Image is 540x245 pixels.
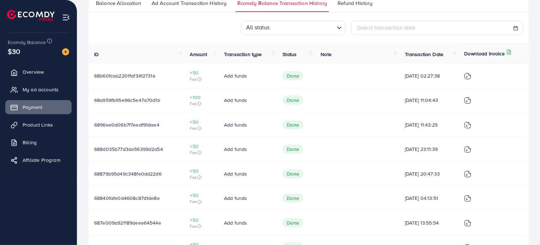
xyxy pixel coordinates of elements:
span: Fee [190,223,213,229]
span: +50 [190,118,213,125]
span: Payment [23,104,42,111]
span: +50 [190,167,213,174]
img: image [62,48,69,55]
img: ic-download-invoice.1f3c1b55.svg [464,122,471,129]
a: My ad accounts [5,82,72,97]
img: logo [7,10,55,21]
span: 68879b95d49c348fe0dd22d6 [94,170,162,177]
span: Fee [190,174,213,180]
span: Amount [190,51,207,58]
span: 68b60fcaa2201faf34f2731e [94,72,156,79]
span: 6896ee0d06b7f7eedf91dae4 [94,121,159,128]
span: Fee [190,125,213,131]
span: ID [94,51,99,58]
span: Fee [190,199,213,204]
a: Billing [5,135,72,149]
span: Add funds [224,146,247,153]
span: [DATE] 13:55:54 [405,219,453,226]
span: Done [283,96,303,105]
div: Search for option [241,21,345,35]
span: Done [283,71,303,80]
span: Select transaction date [357,24,416,31]
a: Affiliate Program [5,153,72,167]
img: ic-download-invoice.1f3c1b55.svg [464,97,471,104]
img: ic-download-invoice.1f3c1b55.svg [464,146,471,153]
img: ic-download-invoice.1f3c1b55.svg [464,220,471,227]
span: Affiliate Program [23,157,60,164]
span: Add funds [224,72,247,79]
span: [DATE] 20:47:33 [405,170,453,177]
span: Ecomdy Balance [8,39,46,46]
span: All status [245,22,271,33]
span: +50 [190,216,213,223]
span: Add funds [224,170,247,177]
img: ic-download-invoice.1f3c1b55.svg [464,171,471,178]
span: [DATE] 11:43:25 [405,121,453,128]
span: Transaction Date [405,51,444,58]
span: Billing [23,139,37,146]
span: Product Links [23,121,53,128]
a: Product Links [5,118,72,132]
span: My ad accounts [23,86,59,93]
span: [DATE] 23:11:39 [405,146,453,153]
span: Overview [23,68,44,75]
span: Status [283,51,297,58]
span: Done [283,169,303,178]
input: Search for option [272,22,334,33]
span: 68a959fb95e96c5e47a70d1b [94,97,160,104]
span: Add funds [224,121,247,128]
iframe: Chat [510,213,535,240]
span: [DATE] 02:27:38 [405,72,453,79]
span: Fee [190,101,213,106]
p: Download Invoice [464,49,505,58]
a: Overview [5,65,72,79]
span: [DATE] 11:04:43 [405,97,453,104]
span: [DATE] 04:13:51 [405,195,453,202]
span: Add funds [224,219,247,226]
span: Done [283,145,303,154]
img: ic-download-invoice.1f3c1b55.svg [464,73,471,80]
span: $30 [8,46,20,56]
span: 688d035b77d3ae56399d2a54 [94,146,163,153]
img: menu [62,13,70,22]
span: Done [283,194,303,203]
span: +50 [190,192,213,199]
span: +50 [190,69,213,76]
span: Fee [190,150,213,155]
span: Add funds [224,97,247,104]
span: Done [283,120,303,129]
a: Payment [5,100,72,114]
span: +100 [190,94,213,101]
img: ic-download-invoice.1f3c1b55.svg [464,195,471,202]
span: Fee [190,76,213,82]
span: Done [283,218,303,227]
span: Add funds [224,195,247,202]
span: Note [321,51,332,58]
span: Transaction type [224,51,262,58]
span: 687e009a92f189aeee64544e [94,219,161,226]
span: 68840fafe0d4608c87d1de8e [94,195,160,202]
span: +50 [190,143,213,150]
